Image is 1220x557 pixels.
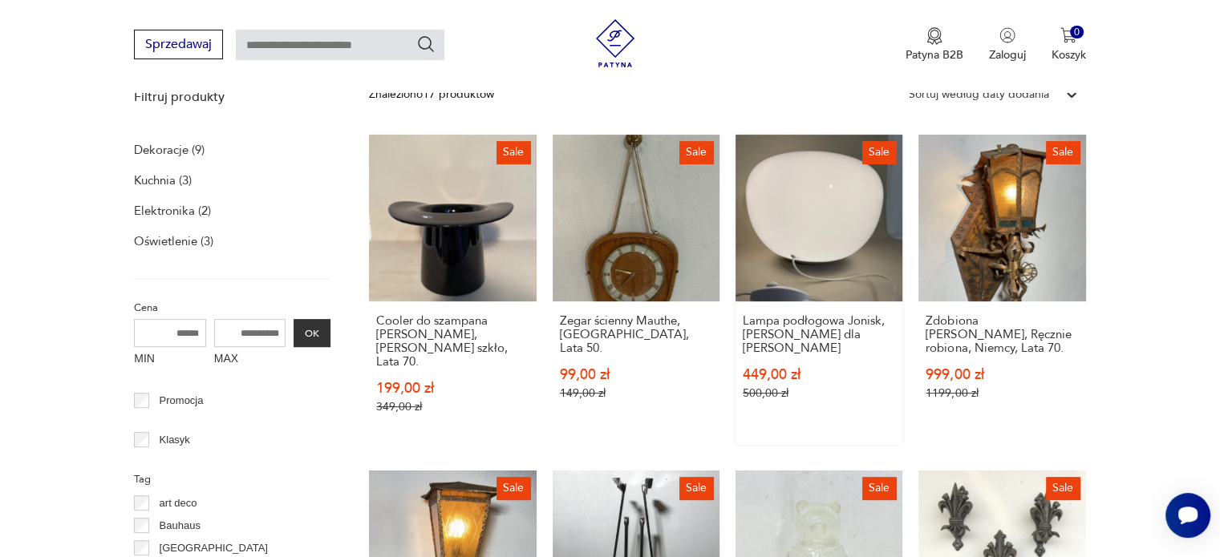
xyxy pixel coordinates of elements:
[926,27,942,45] img: Ikona medalu
[926,368,1078,381] p: 999,00 zł
[1165,493,1210,538] iframe: Smartsupp widget button
[906,47,963,63] p: Patyna B2B
[214,347,286,373] label: MAX
[134,88,330,106] p: Filtruj produkty
[553,135,719,445] a: SaleZegar ścienny Mauthe, Niemcy, Lata 50.Zegar ścienny Mauthe, [GEOGRAPHIC_DATA], Lata 50.99,00 ...
[989,27,1026,63] button: Zaloguj
[743,368,895,381] p: 449,00 zł
[160,431,190,449] p: Klasyk
[999,27,1015,43] img: Ikonka użytkownika
[909,86,1049,103] div: Sortuj według daty dodania
[160,539,268,557] p: [GEOGRAPHIC_DATA]
[743,314,895,355] h3: Lampa podłogowa Jonisk, [PERSON_NAME] dla [PERSON_NAME]
[376,400,529,414] p: 349,00 zł
[906,27,963,63] a: Ikona medaluPatyna B2B
[134,470,330,488] p: Tag
[1060,27,1076,43] img: Ikona koszyka
[1052,27,1086,63] button: 0Koszyk
[134,139,205,161] a: Dekoracje (9)
[926,314,1078,355] h3: Zdobiona [PERSON_NAME], Ręcznie robiona, Niemcy, Lata 70.
[369,86,494,103] div: Znaleziono 17 produktów
[160,392,204,410] p: Promocja
[134,230,213,252] a: Oświetlenie (3)
[560,314,712,355] h3: Zegar ścienny Mauthe, [GEOGRAPHIC_DATA], Lata 50.
[560,368,712,381] p: 99,00 zł
[160,494,197,512] p: art deco
[376,381,529,395] p: 199,00 zł
[736,135,902,445] a: SaleLampa podłogowa Jonisk, Carl Öjerstam dla IkeaLampa podłogowa Jonisk, [PERSON_NAME] dla [PERS...
[134,299,330,317] p: Cena
[160,517,201,535] p: Bauhaus
[376,314,529,369] h3: Cooler do szampana [PERSON_NAME], [PERSON_NAME] szkło, Lata 70.
[560,386,712,400] p: 149,00 zł
[1070,26,1084,39] div: 0
[369,135,536,445] a: SaleCooler do szampana Leonardo, Czarne szkło, Lata 70.Cooler do szampana [PERSON_NAME], [PERSON_...
[926,386,1078,400] p: 1199,00 zł
[918,135,1085,445] a: SaleZdobiona Miedziana Latarnia, Ręcznie robiona, Niemcy, Lata 70.Zdobiona [PERSON_NAME], Ręcznie...
[134,169,192,192] a: Kuchnia (3)
[294,319,330,347] button: OK
[743,386,895,400] p: 500,00 zł
[134,30,223,59] button: Sprzedawaj
[1052,47,1086,63] p: Koszyk
[989,47,1026,63] p: Zaloguj
[416,34,436,54] button: Szukaj
[134,40,223,51] a: Sprzedawaj
[134,347,206,373] label: MIN
[591,19,639,67] img: Patyna - sklep z meblami i dekoracjami vintage
[134,200,211,222] a: Elektronika (2)
[906,27,963,63] button: Patyna B2B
